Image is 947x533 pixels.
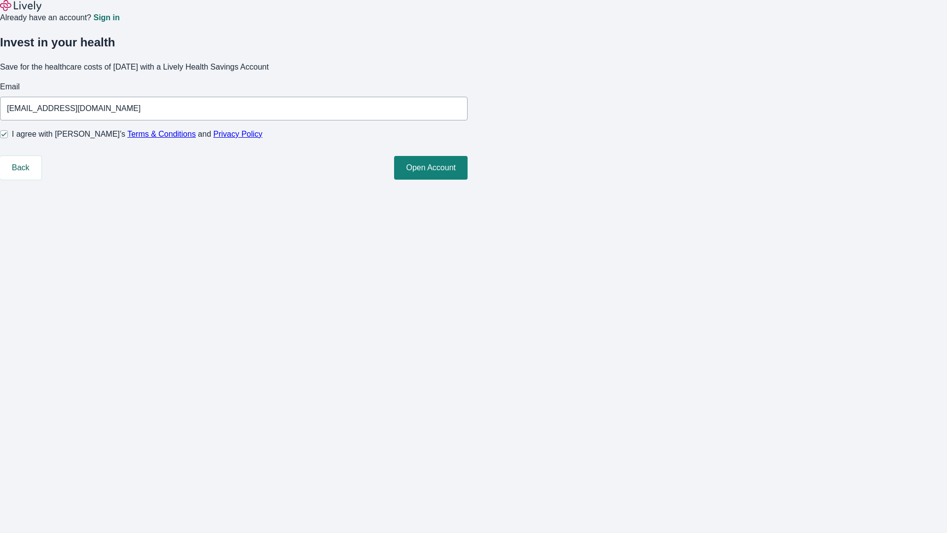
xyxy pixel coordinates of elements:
a: Sign in [93,14,119,22]
a: Privacy Policy [214,130,263,138]
span: I agree with [PERSON_NAME]’s and [12,128,262,140]
a: Terms & Conditions [127,130,196,138]
button: Open Account [394,156,468,180]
